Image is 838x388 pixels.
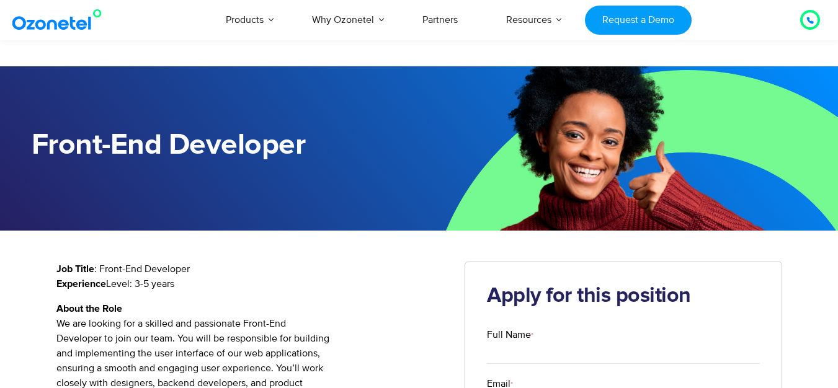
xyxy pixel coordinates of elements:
strong: About the Role [56,304,122,314]
h2: Apply for this position [487,284,760,309]
p: : Front-End Developer Level: 3-5 years [56,262,447,291]
strong: Job Title [56,264,94,274]
h1: Front-End Developer [32,128,419,162]
strong: Experience [56,279,106,289]
a: Request a Demo [585,6,691,35]
label: Full Name [487,327,760,342]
